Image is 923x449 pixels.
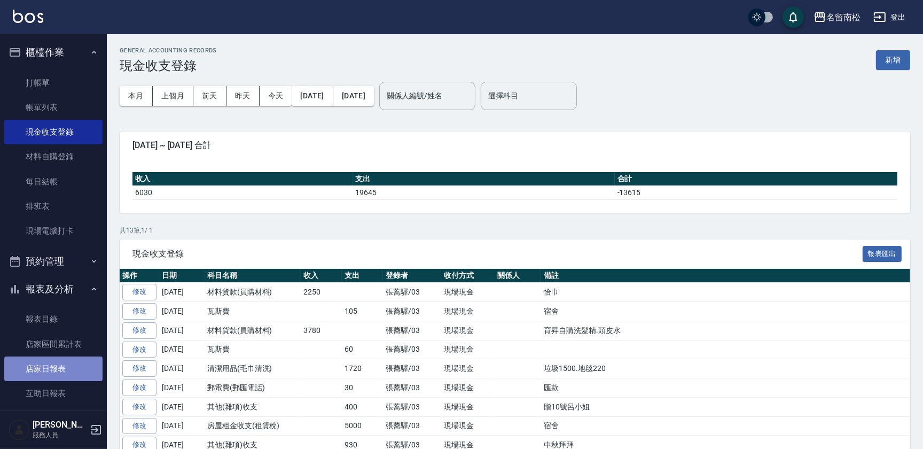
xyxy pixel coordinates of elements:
a: 現場電腦打卡 [4,219,103,243]
td: 2250 [301,283,342,302]
button: 昨天 [226,86,260,106]
th: 收入 [301,269,342,283]
td: 張蕎驛/03 [383,340,441,359]
td: [DATE] [159,283,205,302]
td: [DATE] [159,416,205,436]
th: 支出 [353,172,615,186]
td: 恰巾 [541,283,910,302]
a: 帳單列表 [4,95,103,120]
td: 3780 [301,321,342,340]
th: 支出 [342,269,383,283]
td: 現場現金 [441,397,495,416]
td: 宿舍 [541,416,910,436]
a: 現金收支登錄 [4,120,103,144]
td: 60 [342,340,383,359]
td: 清潔用品(毛巾清洗) [205,359,301,378]
a: 互助排行榜 [4,406,103,430]
td: [DATE] [159,321,205,340]
h2: GENERAL ACCOUNTING RECORDS [120,47,217,54]
td: [DATE] [159,359,205,378]
td: 張蕎驛/03 [383,321,441,340]
button: 本月 [120,86,153,106]
a: 修改 [122,360,157,377]
th: 合計 [615,172,897,186]
td: 張蕎驛/03 [383,302,441,321]
a: 店家區間累計表 [4,332,103,357]
td: 贈10號呂小姐 [541,397,910,416]
th: 日期 [159,269,205,283]
h3: 現金收支登錄 [120,58,217,73]
th: 收入 [132,172,353,186]
td: 現場現金 [441,416,495,436]
td: 材料貨款(員購材料) [205,283,301,302]
button: [DATE] [292,86,333,106]
th: 操作 [120,269,159,283]
img: Person [9,419,30,440]
a: 修改 [122,399,157,415]
button: [DATE] [333,86,374,106]
button: 新增 [876,50,910,70]
th: 備註 [541,269,910,283]
td: 匯款 [541,378,910,398]
td: 張蕎驛/03 [383,397,441,416]
p: 服務人員 [33,430,87,440]
a: 新增 [876,55,910,65]
button: 登出 [869,7,910,27]
a: 排班表 [4,194,103,219]
td: 張蕎驛/03 [383,283,441,302]
td: 現場現金 [441,321,495,340]
button: 報表及分析 [4,275,103,303]
span: [DATE] ~ [DATE] 合計 [132,140,897,151]
button: 櫃檯作業 [4,38,103,66]
td: 現場現金 [441,283,495,302]
td: [DATE] [159,302,205,321]
td: 瓦斯費 [205,340,301,359]
th: 科目名稱 [205,269,301,283]
a: 修改 [122,380,157,396]
td: 5000 [342,416,383,436]
td: 19645 [353,185,615,199]
td: 張蕎驛/03 [383,359,441,378]
td: 現場現金 [441,359,495,378]
p: 共 13 筆, 1 / 1 [120,226,910,235]
a: 修改 [122,303,157,320]
button: 名留南松 [809,6,865,28]
span: 現金收支登錄 [132,249,863,259]
th: 關係人 [495,269,542,283]
a: 修改 [122,342,157,358]
a: 互助日報表 [4,381,103,406]
a: 每日結帳 [4,169,103,194]
td: [DATE] [159,397,205,416]
td: 宿舍 [541,302,910,321]
td: 張蕎驛/03 [383,416,441,436]
a: 報表目錄 [4,307,103,331]
button: 預約管理 [4,247,103,275]
h5: [PERSON_NAME] [33,420,87,430]
button: 前天 [193,86,226,106]
td: [DATE] [159,378,205,398]
a: 材料自購登錄 [4,144,103,169]
img: Logo [13,10,43,23]
td: 6030 [132,185,353,199]
button: 上個月 [153,86,193,106]
button: 報表匯出 [863,246,902,262]
button: 今天 [260,86,292,106]
div: 名留南松 [826,11,861,24]
td: -13615 [615,185,897,199]
td: 育昇自購洗髮精.頭皮水 [541,321,910,340]
td: 105 [342,302,383,321]
a: 店家日報表 [4,357,103,381]
td: 1720 [342,359,383,378]
th: 收付方式 [441,269,495,283]
td: 其他(雜項)收支 [205,397,301,416]
td: 垃圾1500.地毯220 [541,359,910,378]
a: 修改 [122,418,157,435]
td: 材料貨款(員購材料) [205,321,301,340]
td: 張蕎驛/03 [383,378,441,398]
td: [DATE] [159,340,205,359]
a: 報表匯出 [863,248,902,258]
td: 30 [342,378,383,398]
a: 修改 [122,322,157,339]
button: save [783,6,804,28]
td: 房屋租金收支(租賃稅) [205,416,301,436]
